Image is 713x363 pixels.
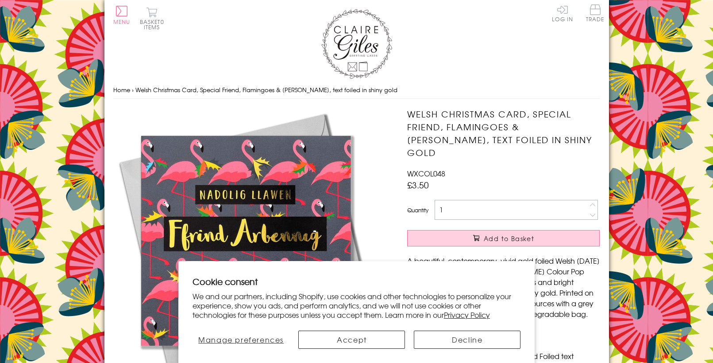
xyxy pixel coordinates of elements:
span: WXCOL048 [407,168,445,179]
a: Trade [586,4,605,23]
button: Basket0 items [140,7,164,30]
span: Add to Basket [484,234,534,243]
span: › [132,86,134,94]
a: Log In [552,4,573,22]
a: Privacy Policy [444,309,490,320]
button: Add to Basket [407,230,600,246]
button: Manage preferences [193,331,290,349]
button: Accept [298,331,405,349]
span: Manage preferences [198,334,284,345]
span: 0 items [144,18,164,31]
span: Trade [586,4,605,22]
span: Welsh Christmas Card, Special Friend, Flamingoes & [PERSON_NAME], text foiled in shiny gold [135,86,397,94]
nav: breadcrumbs [113,81,600,99]
p: We and our partners, including Shopify, use cookies and other technologies to personalize your ex... [193,292,521,319]
h2: Cookie consent [193,275,521,288]
h1: Welsh Christmas Card, Special Friend, Flamingoes & [PERSON_NAME], text foiled in shiny gold [407,108,600,159]
img: Claire Giles Greetings Cards [321,9,392,79]
p: A beautiful, contemporary, vivid gold foiled Welsh [DATE] card from the amazing [PERSON_NAME] Col... [407,255,600,319]
button: Menu [113,6,131,24]
a: Home [113,86,130,94]
span: Menu [113,18,131,26]
span: £3.50 [407,179,429,191]
label: Quantity [407,206,428,214]
button: Decline [414,331,520,349]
